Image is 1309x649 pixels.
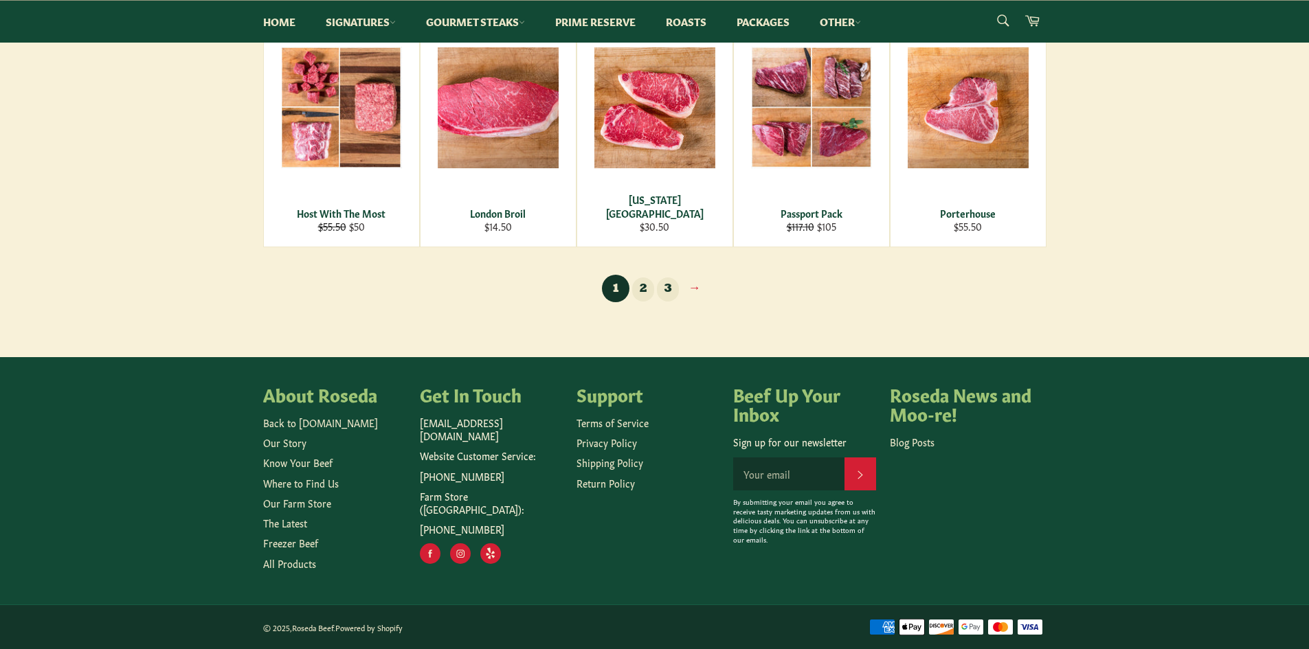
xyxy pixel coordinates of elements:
[742,220,880,233] div: $105
[263,496,331,510] a: Our Farm Store
[577,435,637,449] a: Privacy Policy
[292,622,333,633] a: Roseda Beef
[541,1,649,43] a: Prime Reserve
[420,385,563,404] h4: Get In Touch
[742,207,880,220] div: Passport Pack
[263,476,339,490] a: Where to Find Us
[890,9,1047,247] a: Porterhouse Porterhouse $55.50
[787,219,814,233] s: $117.10
[420,523,563,536] p: [PHONE_NUMBER]
[263,556,316,570] a: All Products
[263,536,318,549] a: Freezer Beef
[577,9,733,247] a: New York Strip [US_STATE][GEOGRAPHIC_DATA] $30.50
[682,277,708,301] a: →
[420,490,563,516] p: Farm Store ([GEOGRAPHIC_DATA]):
[577,385,719,404] h4: Support
[577,455,643,469] a: Shipping Policy
[733,435,876,448] p: Sign up for our newsletter
[733,385,876,422] h4: Beef Up Your Inbox
[263,9,420,247] a: Host With The Most Host With The Most $55.50 $50
[733,9,890,247] a: Passport Pack Passport Pack $117.10 $105
[272,220,410,233] div: $50
[733,497,876,545] p: By submitting your email you agree to receive tasty marketing updates from us with delicious deal...
[733,457,844,490] input: Your email
[263,435,306,449] a: Our Story
[335,622,403,633] a: Powered by Shopify
[429,207,567,220] div: London Broil
[263,415,378,429] a: Back to [DOMAIN_NAME]
[594,47,715,168] img: New York Strip
[312,1,410,43] a: Signatures
[420,449,563,462] p: Website Customer Service:
[420,9,577,247] a: London Broil London Broil $14.50
[318,219,346,233] s: $55.50
[751,47,872,168] img: Passport Pack
[420,416,563,443] p: [EMAIL_ADDRESS][DOMAIN_NAME]
[632,277,654,301] a: 2
[263,516,307,530] a: The Latest
[577,476,635,490] a: Return Policy
[899,207,1037,220] div: Porterhouse
[890,385,1033,422] h4: Roseda News and Moo-re!
[657,277,679,301] a: 3
[429,220,567,233] div: $14.50
[652,1,720,43] a: Roasts
[281,47,402,168] img: Host With The Most
[577,415,649,429] a: Terms of Service
[263,622,403,633] small: © 2025, .
[585,193,724,220] div: [US_STATE][GEOGRAPHIC_DATA]
[585,220,724,233] div: $30.50
[723,1,803,43] a: Packages
[806,1,875,43] a: Other
[272,207,410,220] div: Host With The Most
[249,1,309,43] a: Home
[263,385,406,404] h4: About Roseda
[263,455,333,469] a: Know Your Beef
[420,470,563,483] p: [PHONE_NUMBER]
[438,47,559,168] img: London Broil
[602,275,629,302] span: 1
[908,47,1029,168] img: Porterhouse
[412,1,539,43] a: Gourmet Steaks
[890,435,935,448] a: Blog Posts
[899,220,1037,233] div: $55.50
